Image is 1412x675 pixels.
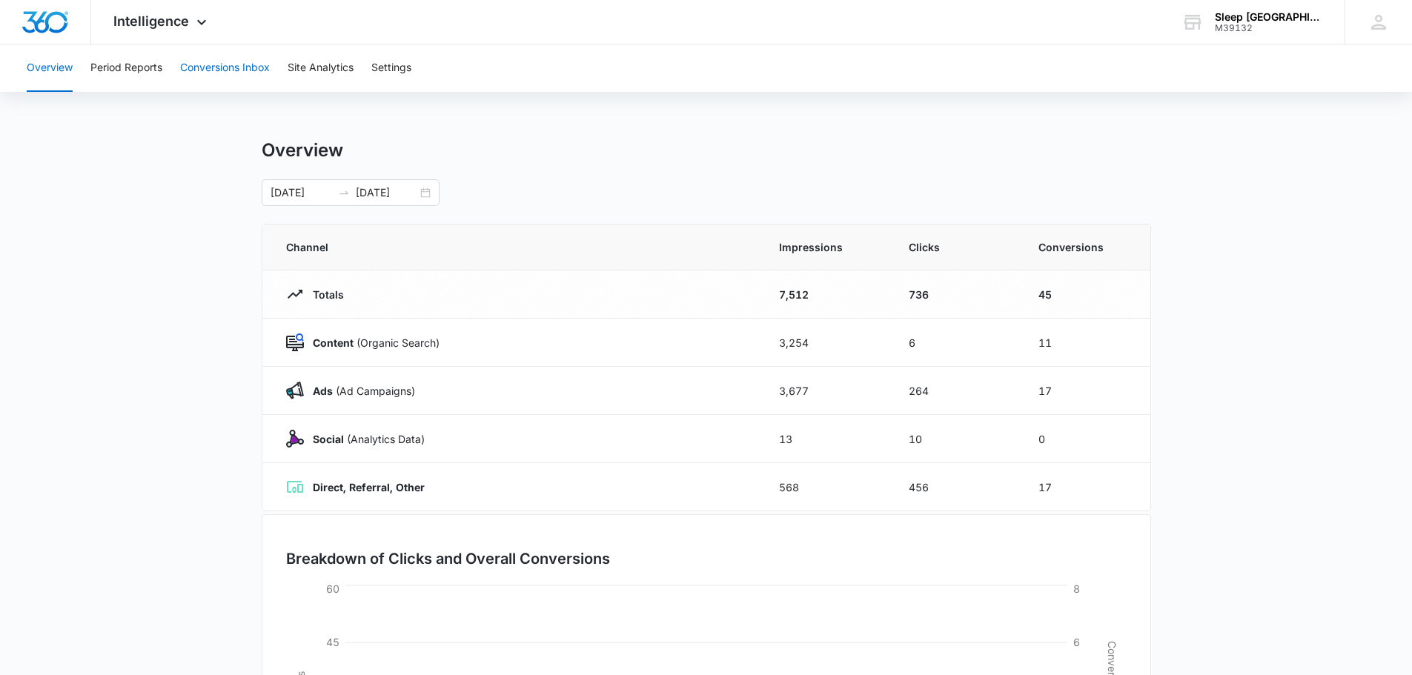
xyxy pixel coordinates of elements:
[286,239,743,255] span: Channel
[286,548,610,570] h3: Breakdown of Clicks and Overall Conversions
[891,463,1021,511] td: 456
[761,367,891,415] td: 3,677
[761,270,891,319] td: 7,512
[891,415,1021,463] td: 10
[288,44,354,92] button: Site Analytics
[371,44,411,92] button: Settings
[761,319,891,367] td: 3,254
[1021,319,1150,367] td: 11
[90,44,162,92] button: Period Reports
[1021,367,1150,415] td: 17
[909,239,1003,255] span: Clicks
[27,44,73,92] button: Overview
[891,319,1021,367] td: 6
[779,239,873,255] span: Impressions
[891,367,1021,415] td: 264
[326,582,339,595] tspan: 60
[262,139,343,162] h1: Overview
[338,187,350,199] span: to
[313,481,425,493] strong: Direct, Referral, Other
[313,336,354,349] strong: Content
[1215,11,1323,23] div: account name
[1021,463,1150,511] td: 17
[313,433,344,445] strong: Social
[180,44,270,92] button: Conversions Inbox
[113,13,189,29] span: Intelligence
[286,430,304,448] img: Social
[761,415,891,463] td: 13
[271,184,332,201] input: Start date
[356,184,417,201] input: End date
[1021,270,1150,319] td: 45
[1021,415,1150,463] td: 0
[1038,239,1127,255] span: Conversions
[304,335,440,350] p: (Organic Search)
[326,636,339,648] tspan: 45
[304,383,415,399] p: (Ad Campaigns)
[338,187,350,199] span: swap-right
[286,333,304,351] img: Content
[304,431,425,447] p: (Analytics Data)
[286,382,304,399] img: Ads
[891,270,1021,319] td: 736
[313,385,333,397] strong: Ads
[1073,582,1080,595] tspan: 8
[304,287,344,302] p: Totals
[1073,636,1080,648] tspan: 6
[1215,23,1323,33] div: account id
[761,463,891,511] td: 568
